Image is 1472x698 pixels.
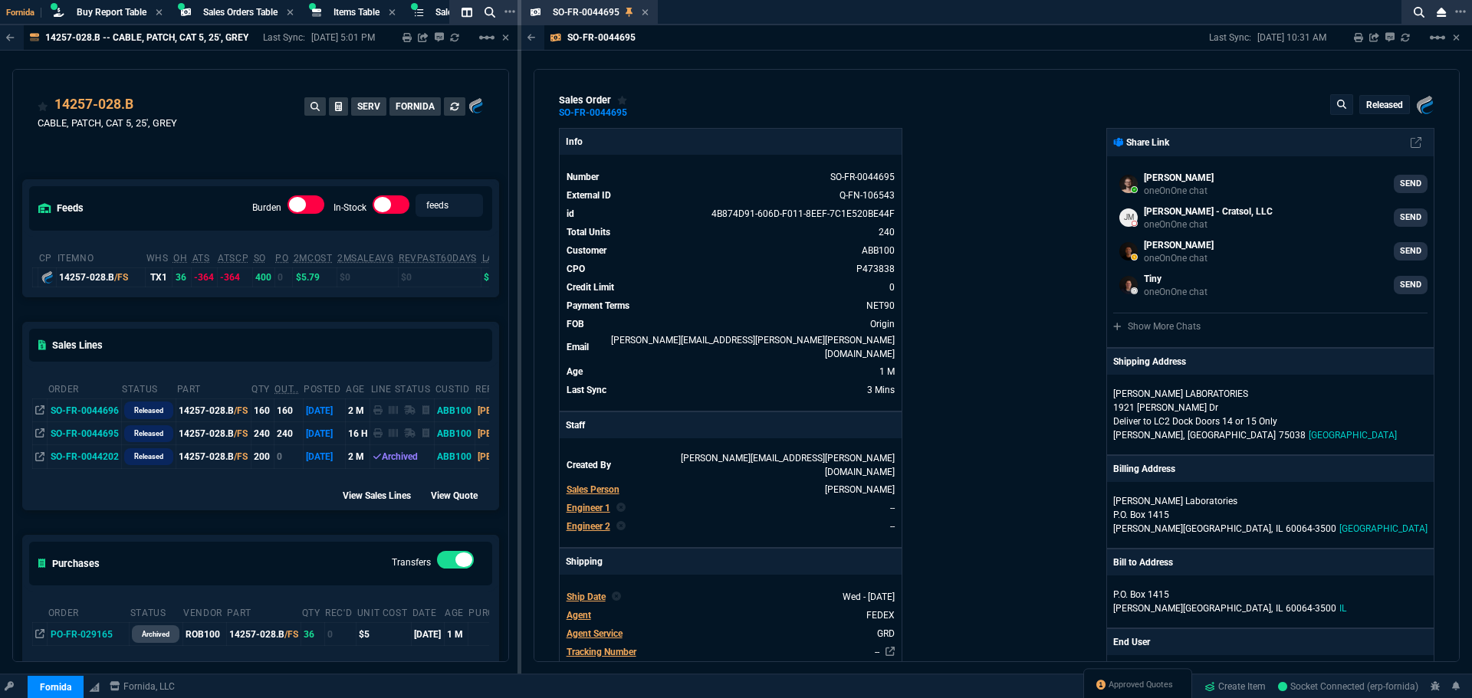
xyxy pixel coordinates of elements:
td: -364 [192,267,217,287]
tr: susan.werner@abbott.com [566,333,895,362]
abbr: Total units in inventory. [173,253,187,264]
td: 16 H [345,422,370,445]
span: Sales Person [567,484,619,495]
td: 14257-028.B [176,399,251,422]
a: SEND [1394,175,1428,193]
span: Agent Service [567,628,623,639]
td: [PERSON_NAME] [475,445,550,468]
p: [DATE] 10:31 AM [1257,31,1326,44]
nx-icon: Back to Table [527,32,536,43]
tr: undefined [566,626,895,641]
span: IL [1276,523,1283,534]
span: [PERSON_NAME][GEOGRAPHIC_DATA], [1113,523,1273,534]
nx-icon: Open New Tab [1455,5,1466,19]
span: ROB.HENNEBERGER@FORNIDA.COM [681,453,895,477]
span: Sales Orders Table [203,7,278,18]
a: farzad@fornida.com [1113,236,1428,267]
th: Qty [301,601,324,623]
div: 14257-028.B [59,270,143,284]
td: 0 [274,445,303,468]
p: Staff [560,412,902,438]
span: /FS [234,428,248,439]
th: age [345,377,370,399]
label: Transfers [392,557,431,568]
tr: undefined [566,280,895,295]
span: External ID [567,190,611,201]
tr: undefined [566,589,895,605]
span: Fornida [6,8,41,18]
tr: See Marketplace Order [566,206,895,221]
th: Order [48,601,130,623]
nx-icon: Close Tab [156,7,163,19]
abbr: Avg cost of all PO invoices for 2 months [294,253,333,264]
th: WHS [146,246,172,268]
p: Billing Address [1113,462,1175,476]
nx-icon: Close Tab [287,7,294,19]
span: Payment Terms [567,300,629,311]
span: Engineer 1 [567,503,610,513]
span: /FS [114,272,128,283]
td: 0 [274,267,293,287]
tr: undefined [566,298,895,313]
p: Last Sync: [1209,31,1257,44]
span: See Marketplace Order [711,208,895,219]
h5: Purchases [38,556,100,571]
tr: 7/29/25 => 7:00 PM [566,364,895,379]
span: Last Sync [567,385,606,395]
a: Hide Workbench [1453,31,1460,44]
td: 14257-028.B [226,623,301,646]
th: Vendor [182,601,226,623]
span: Credit Limit [567,282,614,293]
div: Add to Watchlist [38,94,48,116]
td: $4.57 [481,267,534,287]
span: /FS [234,405,248,416]
td: $5.79 [293,267,337,287]
a: ryan.neptune@fornida.com [1113,270,1428,300]
tr: undefined [566,451,895,480]
nx-icon: Open In Opposite Panel [35,451,44,462]
span: CPO [567,264,585,274]
span: Email [567,342,589,352]
tr: undefined [566,224,895,240]
mat-icon: Example home icon [1428,28,1447,47]
button: SERV [351,97,386,116]
p: Released [1366,99,1403,111]
p: Tiny [1144,272,1207,286]
span: 9/3/25 => 10:31 AM [867,385,895,395]
a: SO-FR-0044695 [559,112,627,114]
tr: undefined [566,261,895,277]
th: Purchaser [468,601,530,623]
a: SEND [1394,208,1428,227]
span: Items Table [333,7,379,18]
p: Bill to Address [1113,555,1173,569]
span: 2025-09-03T00:00:00.000Z [843,591,895,602]
a: SEND [1394,242,1428,261]
span: [PERSON_NAME][GEOGRAPHIC_DATA], [1113,603,1273,614]
td: 160 [251,399,274,422]
tr: undefined [566,644,895,660]
p: [PERSON_NAME] [1144,238,1214,252]
a: Hide Workbench [502,31,509,44]
nx-icon: Close Tab [389,7,396,19]
th: ItemNo [57,246,146,268]
td: 36 [172,267,192,287]
span: 60064-3500 [1286,603,1336,614]
p: Share Link [1113,136,1169,149]
p: [PERSON_NAME] Laboratories [1113,494,1260,508]
th: Unit Cost [356,601,412,623]
td: TX1 [146,267,172,287]
abbr: ATS with all companies combined [218,253,248,264]
p: [PERSON_NAME] - Cratsol, LLC [1144,205,1273,218]
th: Line Status [370,377,435,399]
td: ABB100 [435,399,475,422]
nx-icon: Search [1408,3,1431,21]
th: Date [412,601,444,623]
td: ABB100 [435,422,475,445]
span: 60064-3500 [1286,523,1336,534]
p: oneOnOne chat [1144,218,1273,231]
p: oneOnOne chat [1144,286,1207,298]
td: [DATE] [303,445,345,468]
p: Shipping Address [1113,355,1186,369]
span: 7/29/25 => 7:00 PM [879,366,895,377]
span: [GEOGRAPHIC_DATA] [1188,430,1276,441]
